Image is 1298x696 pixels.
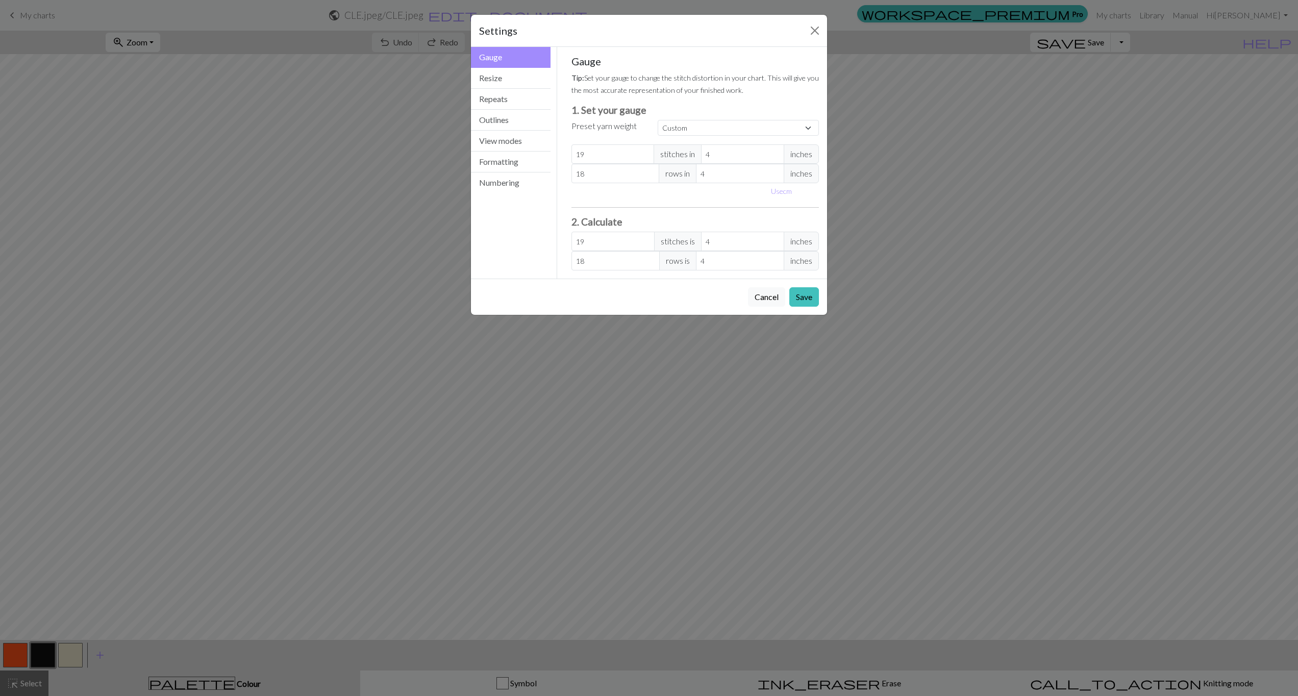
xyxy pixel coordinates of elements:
button: Usecm [766,183,796,199]
button: Outlines [471,110,551,131]
label: Preset yarn weight [571,120,637,132]
small: Set your gauge to change the stitch distortion in your chart. This will give you the most accurat... [571,73,819,94]
button: Numbering [471,172,551,193]
button: Resize [471,68,551,89]
h5: Gauge [571,55,819,67]
span: stitches is [654,232,702,251]
h3: 2. Calculate [571,216,819,228]
button: Formatting [471,152,551,172]
button: View modes [471,131,551,152]
span: stitches in [654,144,702,164]
button: Repeats [471,89,551,110]
h3: 1. Set your gauge [571,104,819,116]
h5: Settings [479,23,517,38]
span: inches [784,251,819,270]
button: Cancel [748,287,785,307]
button: Close [807,22,823,39]
strong: Tip: [571,73,584,82]
span: inches [784,164,819,183]
button: Save [789,287,819,307]
span: rows is [659,251,696,270]
button: Gauge [471,47,551,68]
span: rows in [659,164,696,183]
span: inches [784,232,819,251]
span: inches [784,144,819,164]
